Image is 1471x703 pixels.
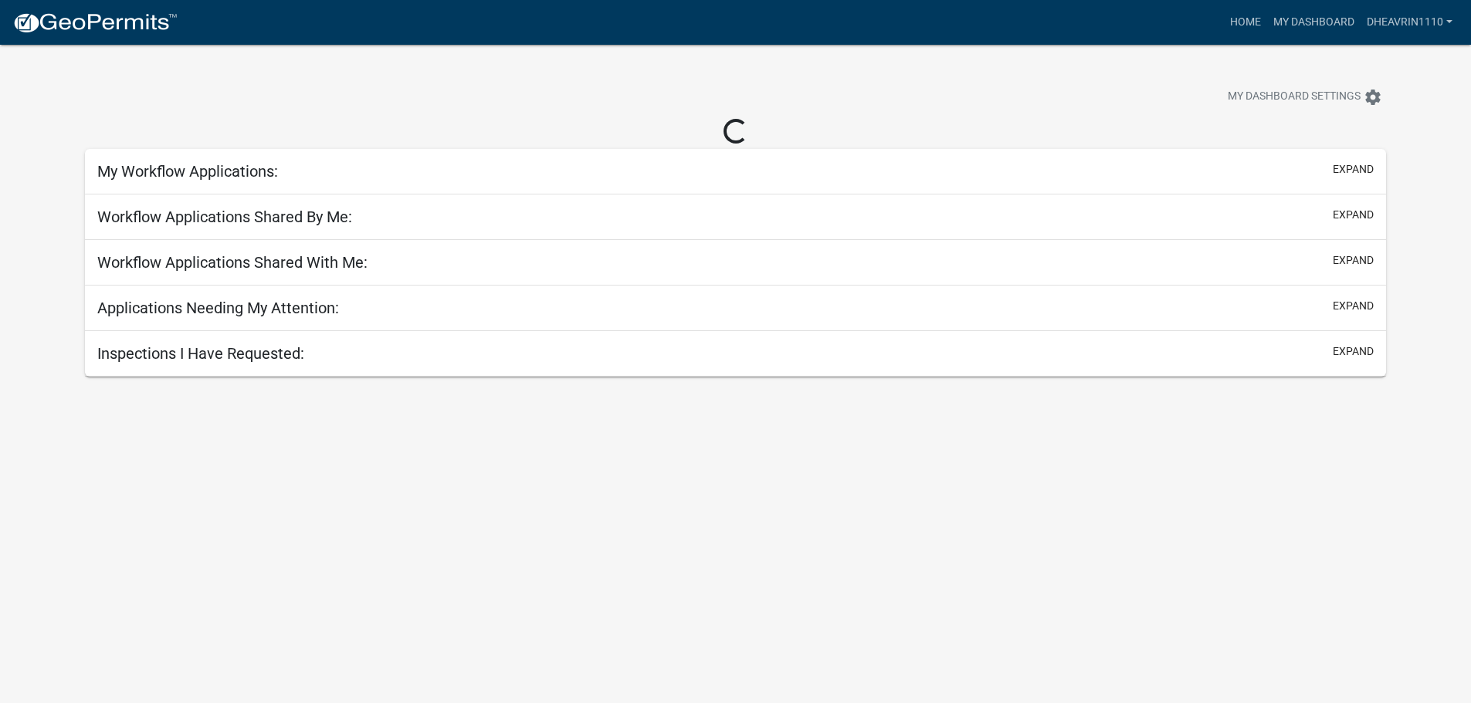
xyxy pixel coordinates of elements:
[97,162,278,181] h5: My Workflow Applications:
[1364,88,1382,106] i: settings
[97,299,339,317] h5: Applications Needing My Attention:
[1333,207,1374,223] button: expand
[97,344,304,363] h5: Inspections I Have Requested:
[1224,8,1267,37] a: Home
[1333,298,1374,314] button: expand
[97,253,368,272] h5: Workflow Applications Shared With Me:
[1333,343,1374,360] button: expand
[1267,8,1361,37] a: My Dashboard
[1228,88,1361,106] span: My Dashboard Settings
[1333,161,1374,177] button: expand
[1333,252,1374,269] button: expand
[1215,82,1395,112] button: My Dashboard Settingssettings
[1361,8,1459,37] a: Dheavrin1110
[97,208,352,226] h5: Workflow Applications Shared By Me:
